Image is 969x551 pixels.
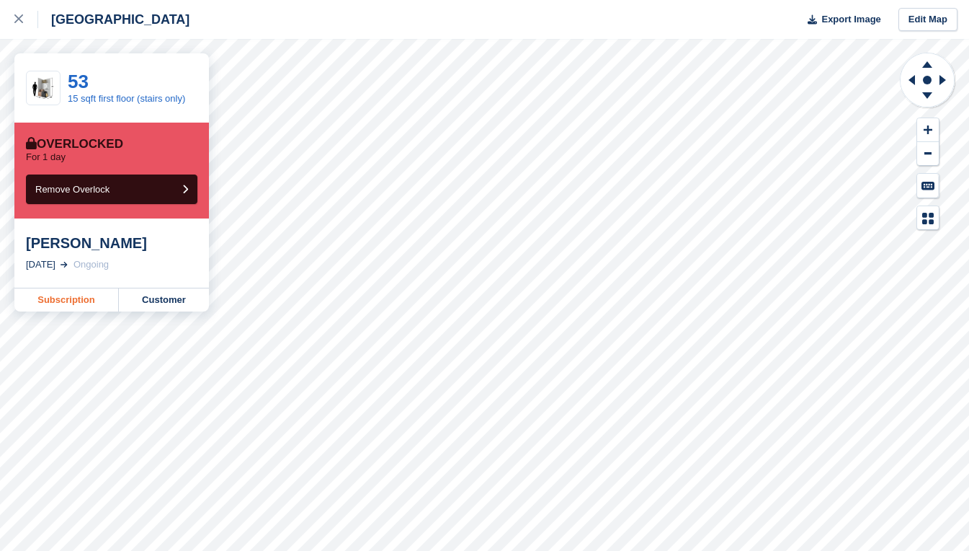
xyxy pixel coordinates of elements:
a: Customer [119,288,209,312]
span: Remove Overlock [35,184,110,195]
a: 53 [68,71,89,92]
img: arrow-right-light-icn-cde0832a797a2874e46488d9cf13f60e5c3a73dbe684e267c42b8395dfbc2abf.svg [61,262,68,268]
button: Remove Overlock [26,175,197,204]
div: [GEOGRAPHIC_DATA] [38,11,189,28]
div: [DATE] [26,257,55,272]
button: Export Image [799,8,881,32]
p: For 1 day [26,151,66,163]
a: Subscription [14,288,119,312]
button: Zoom Out [917,142,939,166]
button: Map Legend [917,206,939,230]
button: Zoom In [917,118,939,142]
span: Export Image [821,12,880,27]
a: Edit Map [898,8,957,32]
div: Ongoing [73,257,109,272]
a: 15 sqft first floor (stairs only) [68,93,185,104]
div: Overlocked [26,137,123,151]
img: 15-sqft-unit.jpg [27,76,60,101]
div: [PERSON_NAME] [26,234,197,252]
button: Keyboard Shortcuts [917,174,939,198]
